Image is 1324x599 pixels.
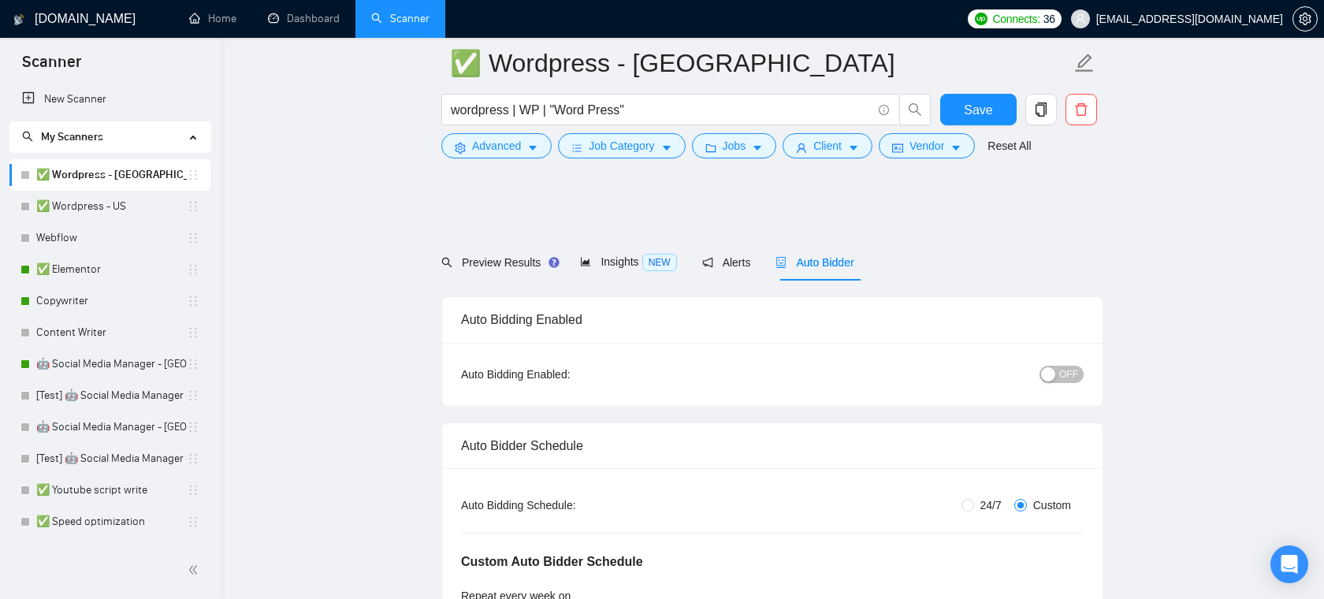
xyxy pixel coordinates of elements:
[36,348,187,380] a: 🤖 Social Media Manager - [GEOGRAPHIC_DATA]
[187,389,199,402] span: holder
[813,137,842,154] span: Client
[9,84,210,115] li: New Scanner
[187,484,199,497] span: holder
[451,100,872,120] input: Search Freelance Jobs...
[9,380,210,411] li: [Test] 🤖 Social Media Manager - Europe
[187,200,199,213] span: holder
[580,255,676,268] span: Insights
[9,191,210,222] li: ✅ Wordpress - US
[36,191,187,222] a: ✅ Wordpress - US
[1074,53,1095,73] span: edit
[187,358,199,370] span: holder
[461,423,1084,468] div: Auto Bidder Schedule
[1025,94,1057,125] button: copy
[9,50,94,84] span: Scanner
[36,285,187,317] a: Copywriter
[22,84,198,115] a: New Scanner
[975,13,987,25] img: upwork-logo.png
[9,159,210,191] li: ✅ Wordpress - Europe
[41,130,103,143] span: My Scanners
[450,43,1071,83] input: Scanner name...
[455,142,466,154] span: setting
[547,255,561,270] div: Tooltip anchor
[9,474,210,506] li: ✅ Youtube script write
[371,12,430,25] a: searchScanner
[879,133,975,158] button: idcardVendorcaret-down
[964,100,992,120] span: Save
[187,452,199,465] span: holder
[580,256,591,267] span: area-chart
[1270,545,1308,583] div: Open Intercom Messenger
[187,515,199,528] span: holder
[187,232,199,244] span: holder
[940,94,1017,125] button: Save
[974,497,1008,514] span: 24/7
[268,12,340,25] a: dashboardDashboard
[1043,10,1055,28] span: 36
[705,142,716,154] span: folder
[527,142,538,154] span: caret-down
[752,142,763,154] span: caret-down
[848,142,859,154] span: caret-down
[461,366,668,383] div: Auto Bidding Enabled:
[187,295,199,307] span: holder
[892,142,903,154] span: idcard
[189,12,236,25] a: homeHome
[36,411,187,443] a: 🤖 Social Media Manager - [GEOGRAPHIC_DATA]
[1066,102,1096,117] span: delete
[36,159,187,191] a: ✅ Wordpress - [GEOGRAPHIC_DATA]
[187,169,199,181] span: holder
[13,7,24,32] img: logo
[796,142,807,154] span: user
[22,131,33,142] span: search
[589,137,654,154] span: Job Category
[775,257,787,268] span: robot
[22,130,103,143] span: My Scanners
[1293,13,1317,25] span: setting
[909,137,944,154] span: Vendor
[558,133,685,158] button: barsJob Categorycaret-down
[441,133,552,158] button: settingAdvancedcaret-down
[9,317,210,348] li: Content Writer
[775,256,854,269] span: Auto Bidder
[1027,497,1077,514] span: Custom
[992,10,1039,28] span: Connects:
[1066,94,1097,125] button: delete
[879,105,889,115] span: info-circle
[461,497,668,514] div: Auto Bidding Schedule:
[661,142,672,154] span: caret-down
[9,222,210,254] li: Webflow
[9,285,210,317] li: Copywriter
[1292,6,1318,32] button: setting
[461,297,1084,342] div: Auto Bidding Enabled
[36,222,187,254] a: Webflow
[987,137,1031,154] a: Reset All
[36,474,187,506] a: ✅ Youtube script write
[36,506,187,538] a: ✅ Speed optimization
[9,348,210,380] li: 🤖 Social Media Manager - Europe
[188,562,203,578] span: double-left
[1075,13,1086,24] span: user
[9,443,210,474] li: [Test] 🤖 Social Media Manager - America
[1026,102,1056,117] span: copy
[9,411,210,443] li: 🤖 Social Media Manager - America
[461,552,643,571] h5: Custom Auto Bidder Schedule
[900,102,930,117] span: search
[187,326,199,339] span: holder
[441,256,555,269] span: Preview Results
[899,94,931,125] button: search
[441,257,452,268] span: search
[1292,13,1318,25] a: setting
[9,538,210,569] li: ✅ SEO Writing
[950,142,961,154] span: caret-down
[1059,366,1078,383] span: OFF
[692,133,777,158] button: folderJobscaret-down
[702,256,751,269] span: Alerts
[36,317,187,348] a: Content Writer
[472,137,521,154] span: Advanced
[36,380,187,411] a: [Test] 🤖 Social Media Manager - [GEOGRAPHIC_DATA]
[783,133,872,158] button: userClientcaret-down
[36,254,187,285] a: ✅ Elementor
[9,506,210,538] li: ✅ Speed optimization
[642,254,677,271] span: NEW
